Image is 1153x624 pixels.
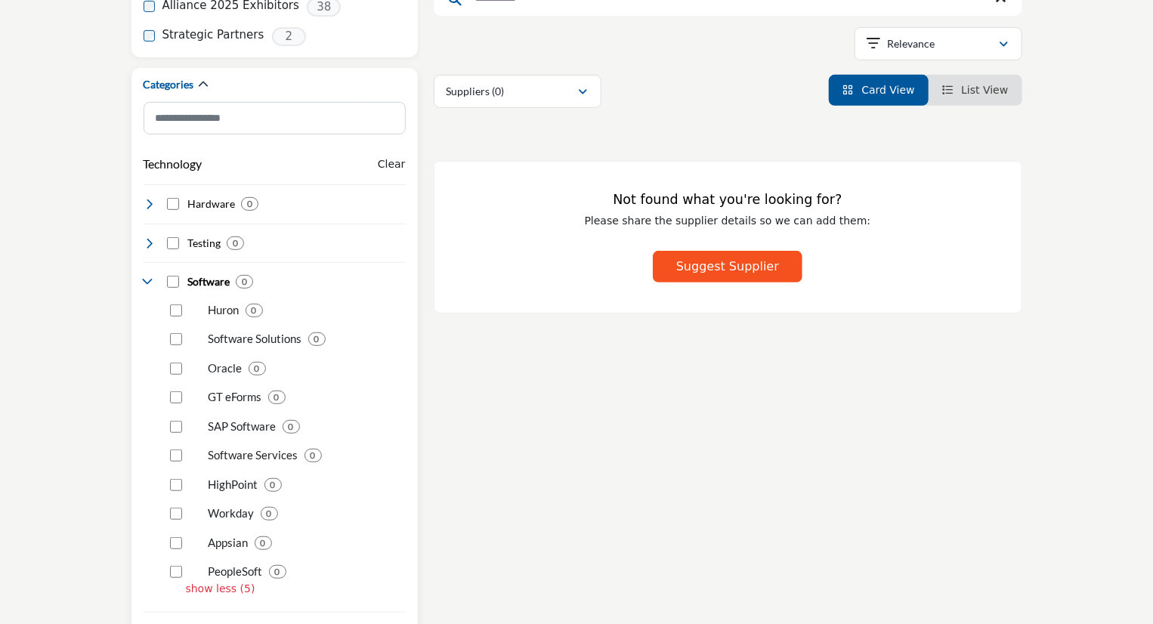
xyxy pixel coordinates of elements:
a: View List [942,84,1009,96]
buton: Clear [378,156,406,172]
p: HighPoint: HighPoint [209,476,258,493]
p: Software Solutions: Software Solutions (SaaS etc) [209,330,302,348]
b: 0 [242,276,247,287]
a: View Card [842,84,915,96]
p: show less (5) [186,581,406,597]
input: Search Category [144,102,406,134]
b: 0 [267,508,272,519]
input: Select Testing checkbox [167,237,179,249]
input: Select Appsian checkbox [170,537,182,549]
button: Suppliers (0) [434,75,601,108]
b: 0 [275,567,280,577]
b: 0 [261,538,266,548]
input: Select HighPoint checkbox [170,479,182,491]
h4: Software: Software solutions [187,274,230,289]
p: Relevance [887,36,935,51]
div: 0 Results For Appsian [255,536,272,550]
p: PeopleSoft: PeopleSoft [209,563,263,580]
b: 0 [314,334,320,344]
div: 0 Results For Software Services [304,449,322,462]
input: Select PeopleSoft checkbox [170,566,182,578]
label: Strategic Partners [162,26,264,44]
span: Card View [861,84,914,96]
div: 0 Results For Software [236,275,253,289]
input: Alliance 2025 Exhibitors checkbox [144,1,155,12]
h4: Testing: Testing [187,236,221,251]
p: Oracle: Oracle [209,360,243,377]
div: 0 Results For Hardware [241,197,258,211]
input: Select Huron checkbox [170,304,182,317]
li: List View [929,75,1022,106]
p: Software Services: Software Services [209,446,298,464]
b: 0 [255,363,260,374]
b: 0 [289,422,294,432]
p: GT eForms: GT eForms [209,388,262,406]
input: Select Hardware checkbox [167,198,179,210]
p: SAP Software: SAP Software [209,418,277,435]
div: 0 Results For Workday [261,507,278,521]
div: 0 Results For HighPoint [264,478,282,492]
div: 0 Results For SAP Software [283,420,300,434]
input: Select Software Services checkbox [170,449,182,462]
input: Select Oracle checkbox [170,363,182,375]
span: Please share the supplier details so we can add them: [585,215,871,227]
p: Workday: Workday [209,505,255,522]
b: 0 [252,305,257,316]
div: 0 Results For Oracle [249,362,266,375]
div: 0 Results For Huron [246,304,263,317]
button: Relevance [855,27,1022,60]
input: Strategic Partners checkbox [144,30,155,42]
b: 0 [233,238,238,249]
b: 0 [270,480,276,490]
b: 0 [311,450,316,461]
h3: Not found what you're looking for? [465,192,991,208]
div: 0 Results For GT eForms [268,391,286,404]
li: Card View [829,75,929,106]
input: Select SAP Software checkbox [170,421,182,433]
span: Suggest Supplier [676,259,779,273]
p: Suppliers (0) [447,84,505,99]
b: 0 [247,199,252,209]
input: Select Workday checkbox [170,508,182,520]
span: 2 [272,27,306,46]
p: Huron: Huron [209,301,240,319]
input: Select Software checkbox [167,276,179,288]
div: 0 Results For PeopleSoft [269,565,286,579]
h4: Hardware: Hardware Solutions [187,196,235,212]
h2: Categories [144,77,194,92]
p: Appsian: Appsian [209,534,249,551]
input: Select Software Solutions checkbox [170,333,182,345]
b: 0 [274,392,280,403]
input: Select GT eForms checkbox [170,391,182,403]
span: List View [961,84,1008,96]
div: 0 Results For Testing [227,236,244,250]
div: 0 Results For Software Solutions [308,332,326,346]
button: Technology [144,155,202,173]
button: Suggest Supplier [653,251,802,283]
